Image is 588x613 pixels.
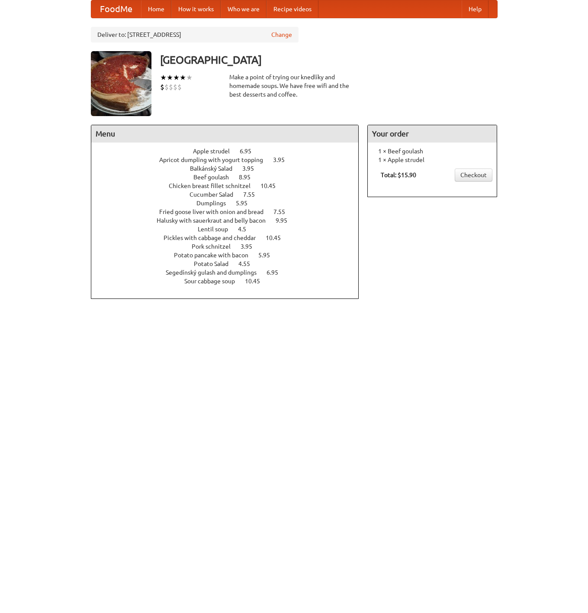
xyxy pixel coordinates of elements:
[193,174,267,181] a: Beef goulash 8.95
[173,82,177,92] li: $
[193,148,238,155] span: Apple strudel
[160,82,164,92] li: $
[242,165,263,172] span: 3.95
[221,0,267,18] a: Who we are
[462,0,488,18] a: Help
[194,260,237,267] span: Potato Salad
[245,278,269,285] span: 10.45
[240,148,260,155] span: 6.95
[267,0,318,18] a: Recipe videos
[267,269,287,276] span: 6.95
[91,125,359,143] h4: Menu
[260,182,284,189] span: 10.45
[184,278,244,285] span: Sour cabbage soup
[236,200,256,207] span: 5.95
[159,156,301,163] a: Apricot dumpling with yogurt topping 3.95
[196,200,263,207] a: Dumplings 5.95
[186,73,193,82] li: ★
[241,243,261,250] span: 3.95
[190,165,270,172] a: Balkánský Salad 3.95
[194,260,266,267] a: Potato Salad 4.55
[258,252,279,259] span: 5.95
[184,278,276,285] a: Sour cabbage soup 10.45
[190,165,241,172] span: Balkánský Salad
[192,243,239,250] span: Pork schnitzel
[368,125,497,143] h4: Your order
[190,191,242,198] span: Cucumber Salad
[160,51,498,68] h3: [GEOGRAPHIC_DATA]
[190,191,271,198] a: Cucumber Salad 7.55
[160,73,167,82] li: ★
[167,73,173,82] li: ★
[238,226,255,233] span: 4.5
[173,73,180,82] li: ★
[174,252,286,259] a: Potato pancake with bacon 5.95
[174,252,257,259] span: Potato pancake with bacon
[164,82,169,92] li: $
[180,73,186,82] li: ★
[198,226,237,233] span: Lentil soup
[91,0,141,18] a: FoodMe
[171,0,221,18] a: How it works
[193,174,238,181] span: Beef goulash
[372,156,492,164] li: 1 × Apple strudel
[198,226,262,233] a: Lentil soup 4.5
[91,51,151,116] img: angular.jpg
[169,82,173,92] li: $
[266,234,289,241] span: 10.45
[166,269,294,276] a: Segedínský gulash and dumplings 6.95
[169,182,259,189] span: Chicken breast fillet schnitzel
[166,269,265,276] span: Segedínský gulash and dumplings
[164,234,264,241] span: Pickles with cabbage and cheddar
[164,234,297,241] a: Pickles with cabbage and cheddar 10.45
[372,147,492,156] li: 1 × Beef goulash
[91,27,299,42] div: Deliver to: [STREET_ADDRESS]
[196,200,235,207] span: Dumplings
[141,0,171,18] a: Home
[169,182,292,189] a: Chicken breast fillet schnitzel 10.45
[243,191,263,198] span: 7.55
[229,73,359,99] div: Make a point of trying our knedlíky and homemade soups. We have free wifi and the best desserts a...
[273,208,294,215] span: 7.55
[273,156,293,163] span: 3.95
[177,82,182,92] li: $
[157,217,274,224] span: Halusky with sauerkraut and belly bacon
[455,169,492,182] a: Checkout
[159,208,272,215] span: Fried goose liver with onion and bread
[159,208,301,215] a: Fried goose liver with onion and bread 7.55
[381,172,416,178] b: Total: $15.90
[239,174,259,181] span: 8.95
[276,217,296,224] span: 9.95
[238,260,259,267] span: 4.55
[192,243,268,250] a: Pork schnitzel 3.95
[157,217,303,224] a: Halusky with sauerkraut and belly bacon 9.95
[193,148,267,155] a: Apple strudel 6.95
[271,30,292,39] a: Change
[159,156,272,163] span: Apricot dumpling with yogurt topping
